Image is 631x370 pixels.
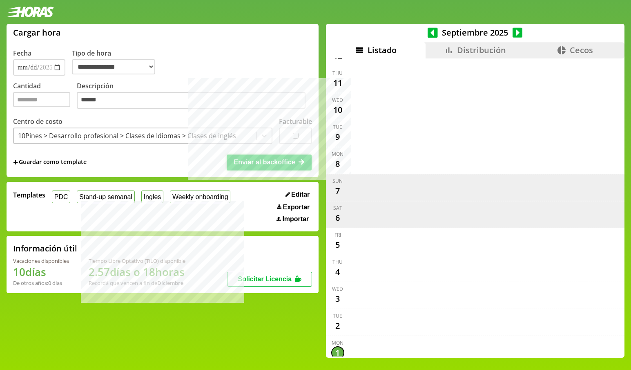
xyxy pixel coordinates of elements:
[331,238,344,251] div: 5
[331,319,344,332] div: 2
[13,158,18,167] span: +
[7,7,54,17] img: logotipo
[141,191,163,203] button: Ingles
[333,204,342,211] div: Sat
[332,285,343,292] div: Wed
[332,70,343,76] div: Thu
[13,279,69,287] div: De otros años: 0 días
[13,265,69,279] h1: 10 días
[13,257,69,265] div: Vacaciones disponibles
[52,191,70,203] button: PDC
[13,92,70,107] input: Cantidad
[234,159,295,166] span: Enviar al backoffice
[331,157,344,170] div: 8
[457,45,506,56] span: Distribución
[89,257,185,265] div: Tiempo Libre Optativo (TiLO) disponible
[332,150,343,157] div: Mon
[77,92,305,109] textarea: Descripción
[570,45,593,56] span: Cecos
[291,191,310,198] span: Editar
[331,130,344,144] div: 9
[13,191,45,200] span: Templates
[282,215,309,223] span: Importar
[368,45,397,56] span: Listado
[326,58,624,357] div: scrollable content
[331,346,344,359] div: 1
[331,292,344,305] div: 3
[227,272,312,287] button: Solicitar Licencia
[89,265,185,279] h1: 2.57 días o 18 horas
[331,103,344,117] div: 10
[157,279,183,287] b: Diciembre
[13,27,61,38] h1: Cargar hora
[332,258,343,265] div: Thu
[13,117,62,126] label: Centro de costo
[438,27,513,38] span: Septiembre 2025
[333,123,342,130] div: Tue
[274,203,312,211] button: Exportar
[13,49,31,58] label: Fecha
[332,177,343,184] div: Sun
[332,96,343,103] div: Wed
[334,231,341,238] div: Fri
[72,49,162,76] label: Tipo de hora
[227,155,312,170] button: Enviar al backoffice
[333,312,342,319] div: Tue
[331,184,344,197] div: 7
[332,339,343,346] div: Mon
[77,191,134,203] button: Stand-up semanal
[279,117,312,126] label: Facturable
[283,191,312,199] button: Editar
[13,158,87,167] span: +Guardar como template
[331,265,344,278] div: 4
[238,276,292,283] span: Solicitar Licencia
[18,131,236,140] div: 10Pines > Desarrollo profesional > Clases de Idiomas > Clases de inglés
[331,76,344,90] div: 11
[72,59,155,74] select: Tipo de hora
[331,211,344,224] div: 6
[170,191,230,203] button: Weekly onboarding
[283,204,310,211] span: Exportar
[89,279,185,287] div: Recordá que vencen a fin de
[13,243,77,254] h2: Información útil
[13,81,77,111] label: Cantidad
[77,81,312,111] label: Descripción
